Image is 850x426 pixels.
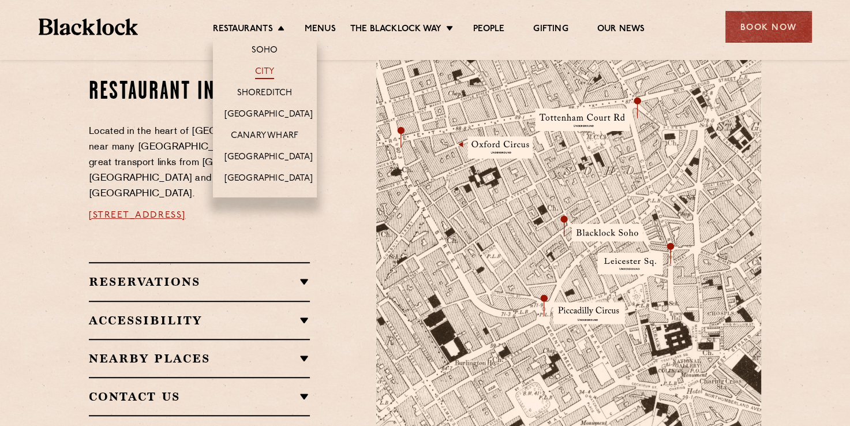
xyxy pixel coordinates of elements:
a: Gifting [533,24,568,36]
h2: Accessibility [89,313,310,327]
div: Book Now [725,11,812,43]
a: Shoreditch [237,88,293,100]
a: [GEOGRAPHIC_DATA] [224,152,313,165]
a: [GEOGRAPHIC_DATA] [224,109,313,122]
a: Our News [597,24,645,36]
a: [STREET_ADDRESS] [89,211,186,220]
a: Menus [305,24,336,36]
a: Soho [252,45,278,58]
a: City [255,66,275,79]
a: Restaurants [213,24,273,36]
h2: Reservations [89,275,310,289]
a: Canary Wharf [231,130,298,143]
a: [GEOGRAPHIC_DATA] [224,173,313,186]
a: People [473,24,504,36]
a: The Blacklock Way [350,24,441,36]
h2: Restaurant information [89,78,310,107]
h2: Contact Us [89,390,310,403]
h2: Nearby Places [89,352,310,365]
img: BL_Textured_Logo-footer-cropped.svg [39,18,138,35]
p: Located in the heart of [GEOGRAPHIC_DATA] near many [GEOGRAPHIC_DATA] theatres with great transpo... [89,124,310,202]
